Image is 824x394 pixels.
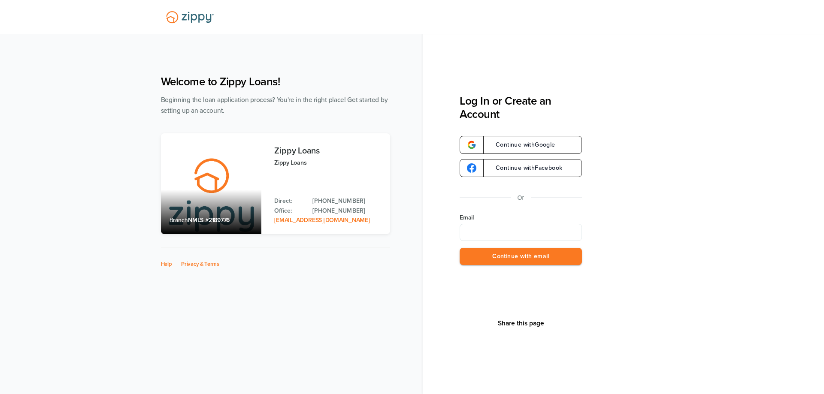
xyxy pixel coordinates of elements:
a: google-logoContinue withFacebook [460,159,582,177]
p: Office: [274,206,304,216]
button: Continue with email [460,248,582,265]
span: Continue with Google [487,142,555,148]
span: Branch [170,217,188,224]
span: NMLS #2189776 [188,217,230,224]
h1: Welcome to Zippy Loans! [161,75,390,88]
label: Email [460,214,582,222]
img: google-logo [467,163,476,173]
p: Direct: [274,196,304,206]
h3: Zippy Loans [274,146,381,156]
span: Continue with Facebook [487,165,562,171]
button: Share This Page [495,319,547,328]
img: Lender Logo [161,7,219,27]
p: Or [518,192,524,203]
p: Zippy Loans [274,158,381,168]
input: Email Address [460,224,582,241]
a: Help [161,261,172,268]
a: Office Phone: 512-975-2947 [312,206,381,216]
a: Direct Phone: 512-975-2947 [312,196,381,206]
a: google-logoContinue withGoogle [460,136,582,154]
a: Email Address: zippyguide@zippymh.com [274,217,370,224]
a: Privacy & Terms [181,261,219,268]
span: Beginning the loan application process? You're in the right place! Get started by setting up an a... [161,96,388,114]
h3: Log In or Create an Account [460,94,582,121]
img: google-logo [467,140,476,150]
